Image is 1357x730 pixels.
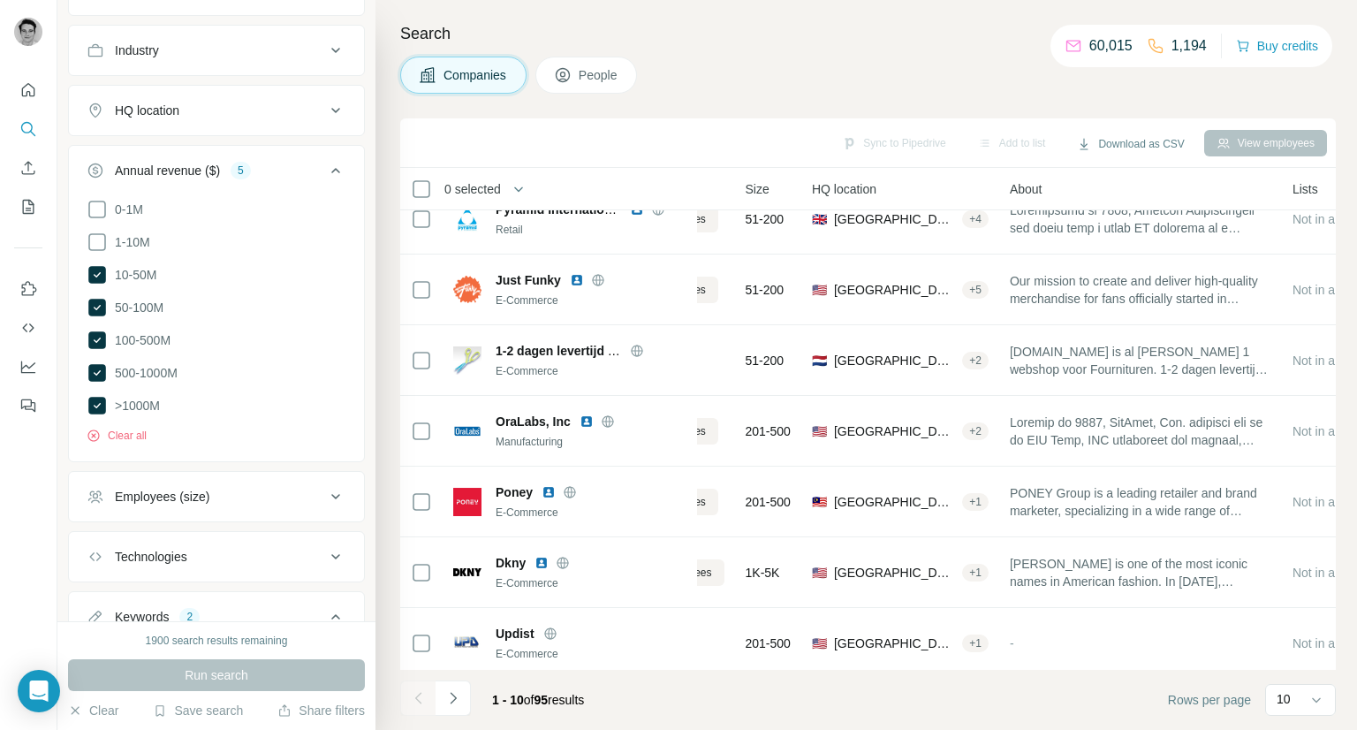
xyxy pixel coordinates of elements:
[115,162,220,179] div: Annual revenue ($)
[14,351,42,383] button: Dashboard
[962,353,989,369] div: + 2
[108,364,178,382] span: 500-1000M
[108,299,163,316] span: 50-100M
[496,554,526,572] span: Dkny
[69,89,364,132] button: HQ location
[812,210,827,228] span: 🇬🇧
[496,505,686,521] div: E-Commerce
[444,180,501,198] span: 0 selected
[115,548,187,566] div: Technologies
[496,434,686,450] div: Manufacturing
[1293,424,1353,438] span: Not in a list
[834,352,955,369] span: [GEOGRAPHIC_DATA], [GEOGRAPHIC_DATA]|[GEOGRAPHIC_DATA]
[834,422,955,440] span: [GEOGRAPHIC_DATA], [US_STATE]
[834,493,955,511] span: [GEOGRAPHIC_DATA], [GEOGRAPHIC_DATA]
[812,635,827,652] span: 🇺🇸
[962,565,989,581] div: + 1
[1010,202,1271,237] span: Loremipsumd si 7808, Ametcon Adipiscingeli sed doeiu temp i utlab ET dolorema al e adminimveniam ...
[746,180,769,198] span: Size
[746,422,791,440] span: 201-500
[496,222,686,238] div: Retail
[87,428,147,444] button: Clear all
[115,608,169,626] div: Keywords
[962,494,989,510] div: + 1
[492,693,524,707] span: 1 - 10
[1293,566,1353,580] span: Not in a list
[453,346,481,375] img: Logo of 1-2 dagen levertijd – Fournituren.nl
[746,281,785,299] span: 51-200
[14,113,42,145] button: Search
[453,568,481,575] img: Logo of Dkny
[453,205,481,233] img: Logo of Pyramid International
[496,575,686,591] div: E-Commerce
[1236,34,1318,58] button: Buy credits
[14,390,42,422] button: Feedback
[453,629,481,658] img: Logo of Updist
[496,344,720,358] span: 1-2 dagen levertijd – [DOMAIN_NAME]
[453,488,481,516] img: Logo of Poney
[69,149,364,199] button: Annual revenue ($)5
[1277,690,1291,708] p: 10
[746,210,785,228] span: 51-200
[153,702,243,719] button: Save search
[812,352,827,369] span: 🇳🇱
[69,29,364,72] button: Industry
[108,233,150,251] span: 1-10M
[1293,495,1353,509] span: Not in a list
[453,276,481,304] img: Logo of Just Funky
[812,493,827,511] span: 🇲🇾
[579,66,619,84] span: People
[496,293,686,308] div: E-Commerce
[1293,180,1318,198] span: Lists
[834,564,955,582] span: [GEOGRAPHIC_DATA]
[69,475,364,518] button: Employees (size)
[1010,484,1271,520] span: PONEY Group is a leading retailer and brand marketer, specializing in a wide range of comfortable...
[453,417,481,445] img: Logo of OraLabs, Inc
[1168,691,1251,709] span: Rows per page
[496,363,686,379] div: E-Commerce
[115,42,159,59] div: Industry
[108,331,171,349] span: 100-500M
[1293,212,1353,226] span: Not in a list
[1010,636,1014,650] span: -
[1171,35,1207,57] p: 1,194
[1065,131,1196,157] button: Download as CSV
[1089,35,1133,57] p: 60,015
[14,18,42,46] img: Avatar
[179,609,200,625] div: 2
[534,693,549,707] span: 95
[14,74,42,106] button: Quick start
[812,422,827,440] span: 🇺🇸
[542,485,556,499] img: LinkedIn logo
[746,564,780,582] span: 1K-5K
[534,556,549,570] img: LinkedIn logo
[1293,283,1353,297] span: Not in a list
[443,66,508,84] span: Companies
[524,693,534,707] span: of
[115,102,179,119] div: HQ location
[834,210,955,228] span: [GEOGRAPHIC_DATA], [GEOGRAPHIC_DATA], [GEOGRAPHIC_DATA]
[746,635,791,652] span: 201-500
[1010,555,1271,590] span: [PERSON_NAME] is one of the most iconic names in American fashion. In [DATE], [PERSON_NAME] launc...
[146,633,288,649] div: 1900 search results remaining
[231,163,251,179] div: 5
[1010,272,1271,308] span: Our mission to create and deliver high-quality merchandise for fans officially started in [DATE],...
[962,282,989,298] div: + 5
[746,352,785,369] span: 51-200
[496,413,571,430] span: OraLabs, Inc
[812,180,876,198] span: HQ location
[277,702,365,719] button: Share filters
[14,191,42,223] button: My lists
[496,625,534,643] span: Updist
[812,564,827,582] span: 🇺🇸
[962,635,989,651] div: + 1
[115,488,209,506] div: Employees (size)
[962,423,989,439] div: + 2
[746,493,791,511] span: 201-500
[400,21,1336,46] h4: Search
[834,635,955,652] span: [GEOGRAPHIC_DATA]
[962,211,989,227] div: + 4
[108,266,156,284] span: 10-50M
[570,273,584,287] img: LinkedIn logo
[1293,636,1353,650] span: Not in a list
